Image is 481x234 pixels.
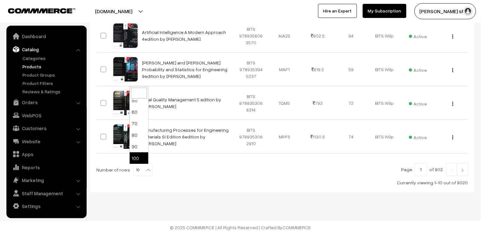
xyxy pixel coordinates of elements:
[409,31,427,40] span: Active
[449,168,455,172] img: Left
[268,120,301,154] td: MPF5
[8,6,64,14] a: COMMMERCE
[8,174,84,186] a: Marketing
[130,141,148,152] li: 90
[335,120,368,154] td: 74
[8,136,84,147] a: Website
[363,4,407,18] a: My Subscription
[96,166,130,173] span: Number of rows
[335,53,368,86] td: 59
[8,44,84,55] a: Catalog
[335,19,368,53] td: 94
[21,71,84,78] a: Product Groups
[8,200,84,212] a: Settings
[235,86,268,120] td: BITS 9789353066314
[301,86,335,120] td: 792
[452,34,453,38] img: Menu
[409,65,427,73] span: Active
[21,80,84,87] a: Product Filters
[368,19,401,53] td: BITS Wilp
[8,122,84,134] a: Customers
[130,106,148,118] li: 60
[430,167,443,172] span: of 902
[21,55,84,62] a: Categories
[21,63,84,70] a: Products
[452,135,453,139] img: Menu
[318,4,357,18] a: Hire an Expert
[409,132,427,141] span: Active
[335,86,368,120] td: 72
[142,29,226,42] a: Artificial Intelligence A Modern Approach 4edition by [PERSON_NAME]
[142,60,228,79] a: [PERSON_NAME] and [PERSON_NAME] Probability and Statistics for Engineering 9edition by [PERSON_NAME]
[409,99,427,107] span: Active
[130,152,148,164] li: 100
[8,148,84,160] a: Apps
[21,88,84,95] a: Reviews & Ratings
[268,19,301,53] td: AIA25
[8,30,84,42] a: Dashboard
[8,8,75,13] img: COMMMERCE
[133,163,153,176] span: 10
[96,179,468,186] div: Currently viewing 1-10 out of 9020
[235,19,268,53] td: BITS 9789356063570
[301,120,335,154] td: 1130.5
[415,3,476,19] button: [PERSON_NAME] sha…
[235,53,268,86] td: BITS 9789353945237
[130,118,148,129] li: 70
[73,3,155,19] button: [DOMAIN_NAME]
[235,120,268,154] td: BITS 9789353062910
[368,120,401,154] td: BITS Wilp
[368,86,401,120] td: BITS Wilp
[452,102,453,106] img: Menu
[130,95,148,106] li: 50
[463,6,473,16] img: user
[368,53,401,86] td: BITS Wilp
[130,129,148,141] li: 80
[283,225,311,230] a: COMMMERCE
[134,163,152,176] span: 10
[142,97,222,109] a: Total Quality Management 5 edition by [PERSON_NAME]
[301,19,335,53] td: 802.5
[460,168,466,172] img: Right
[8,162,84,173] a: Reports
[268,86,301,120] td: TQM5
[8,96,84,108] a: Orders
[301,53,335,86] td: 619.2
[8,110,84,121] a: WebPOS
[401,167,412,172] span: Page
[8,188,84,199] a: Staff Management
[142,127,229,146] a: Manufacturing Processes for Engineering Materials SI Edition 6edition by [PERSON_NAME]
[452,68,453,72] img: Menu
[268,53,301,86] td: MAF1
